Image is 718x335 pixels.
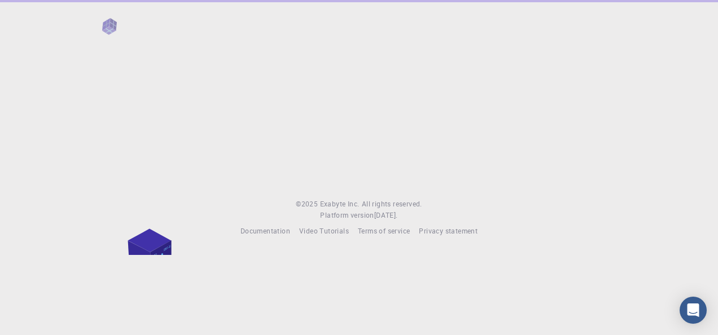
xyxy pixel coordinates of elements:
a: Terms of service [358,226,410,237]
a: Video Tutorials [299,226,349,237]
a: Documentation [240,226,290,237]
a: Exabyte Inc. [320,199,360,210]
span: Platform version [320,210,374,221]
span: Exabyte Inc. [320,199,360,208]
span: Privacy statement [419,226,478,235]
span: Terms of service [358,226,410,235]
a: [DATE]. [374,210,398,221]
span: Documentation [240,226,290,235]
span: [DATE] . [374,210,398,219]
span: © 2025 [296,199,319,210]
div: Open Intercom Messenger [680,297,707,324]
span: Video Tutorials [299,226,349,235]
span: All rights reserved. [362,199,422,210]
a: Privacy statement [419,226,478,237]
